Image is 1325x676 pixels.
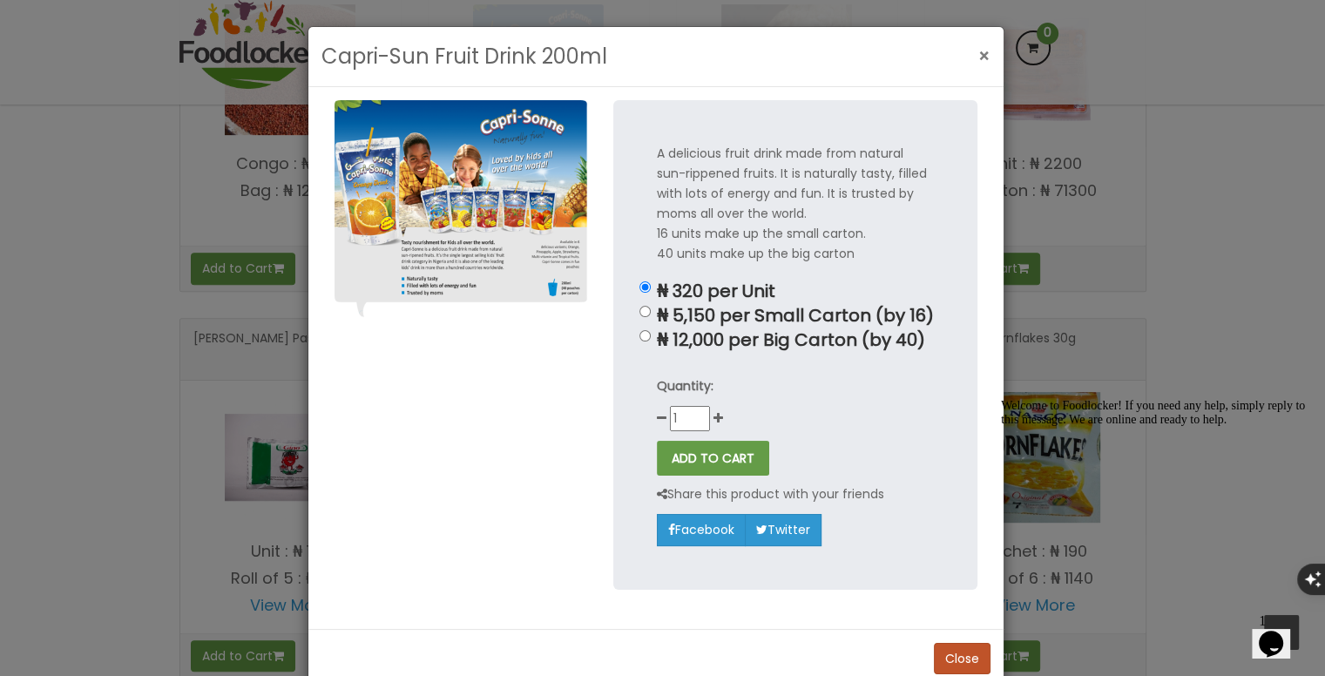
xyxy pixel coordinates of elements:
[321,40,607,73] h3: Capri-Sun Fruit Drink 200ml
[639,330,651,341] input: ₦ 12,000 per Big Carton (by 40)
[657,306,934,326] p: ₦ 5,150 per Small Carton (by 16)
[7,7,311,34] span: Welcome to Foodlocker! If you need any help, simply reply to this message. We are online and read...
[657,484,884,504] p: Share this product with your friends
[657,377,713,395] strong: Quantity:
[639,281,651,293] input: ₦ 320 per Unit
[657,330,934,350] p: ₦ 12,000 per Big Carton (by 40)
[335,100,587,316] img: Capri-Sun Fruit Drink 200ml
[934,643,990,674] button: Close
[745,514,821,545] a: Twitter
[994,392,1308,598] iframe: chat widget
[1252,606,1308,659] iframe: chat widget
[7,7,321,35] div: Welcome to Foodlocker! If you need any help, simply reply to this message. We are online and read...
[970,38,999,74] button: Close
[657,281,934,301] p: ₦ 320 per Unit
[657,144,934,264] p: A delicious fruit drink made from natural sun-rippened fruits. It is naturally tasty, filled with...
[657,441,769,476] button: ADD TO CART
[978,44,990,69] span: ×
[657,514,746,545] a: Facebook
[639,306,651,317] input: ₦ 5,150 per Small Carton (by 16)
